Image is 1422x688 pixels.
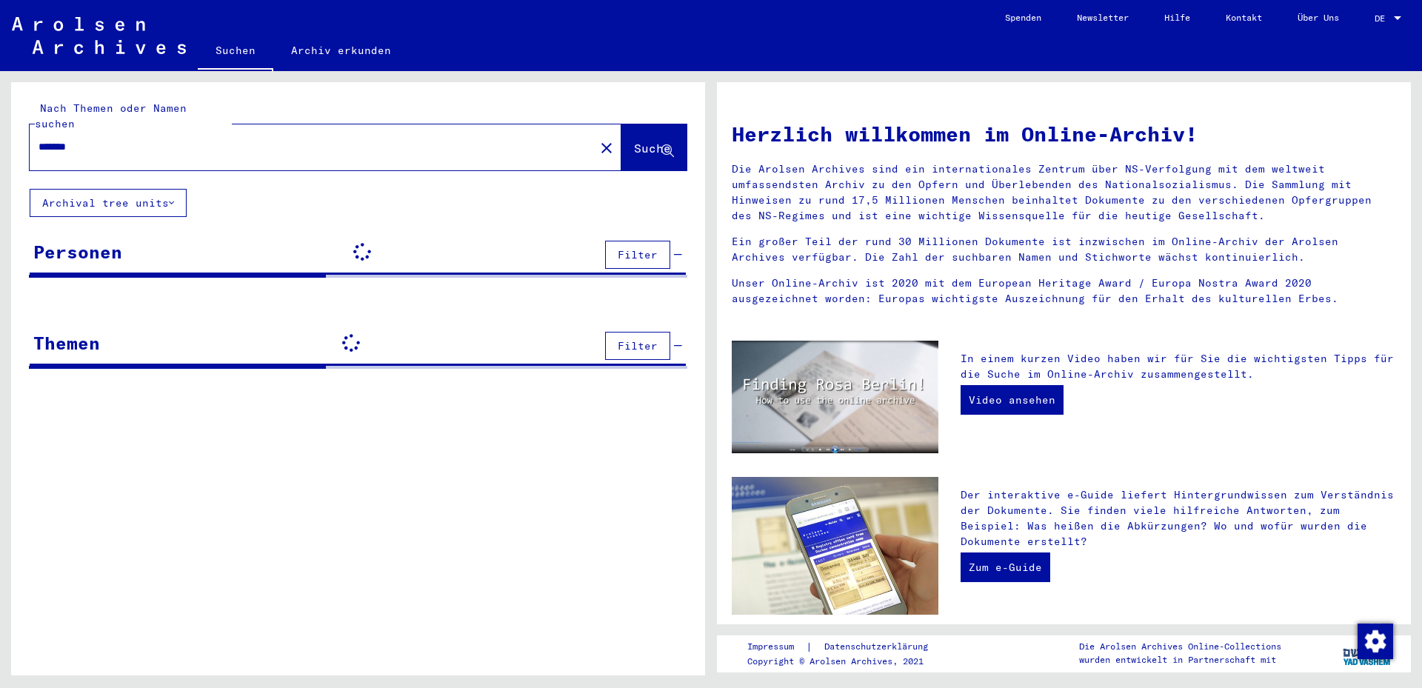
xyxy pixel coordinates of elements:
p: Ein großer Teil der rund 30 Millionen Dokumente ist inzwischen im Online-Archiv der Arolsen Archi... [732,234,1396,265]
button: Suche [621,124,687,170]
span: Filter [618,248,658,261]
h1: Herzlich willkommen im Online-Archiv! [732,118,1396,150]
p: Unser Online-Archiv ist 2020 mit dem European Heritage Award / Europa Nostra Award 2020 ausgezeic... [732,275,1396,307]
span: DE [1375,13,1391,24]
div: | [747,639,946,655]
span: Suche [634,141,671,156]
img: video.jpg [732,341,938,453]
a: Datenschutzerklärung [812,639,946,655]
a: Impressum [747,639,806,655]
button: Archival tree units [30,189,187,217]
mat-label: Nach Themen oder Namen suchen [35,101,187,130]
p: wurden entwickelt in Partnerschaft mit [1079,653,1281,667]
button: Filter [605,332,670,360]
img: yv_logo.png [1340,635,1395,672]
p: Copyright © Arolsen Archives, 2021 [747,655,946,668]
button: Filter [605,241,670,269]
a: Suchen [198,33,273,71]
img: Zustimmung ändern [1358,624,1393,659]
div: Themen [33,330,100,356]
p: Die Arolsen Archives sind ein internationales Zentrum über NS-Verfolgung mit dem weltweit umfasse... [732,161,1396,224]
img: eguide.jpg [732,477,938,615]
p: Die Arolsen Archives Online-Collections [1079,640,1281,653]
mat-icon: close [598,139,615,157]
p: In einem kurzen Video haben wir für Sie die wichtigsten Tipps für die Suche im Online-Archiv zusa... [961,351,1396,382]
span: Filter [618,339,658,353]
a: Zum e-Guide [961,552,1050,582]
div: Personen [33,238,122,265]
p: Der interaktive e-Guide liefert Hintergrundwissen zum Verständnis der Dokumente. Sie finden viele... [961,487,1396,550]
button: Clear [592,133,621,162]
img: Arolsen_neg.svg [12,17,186,54]
a: Archiv erkunden [273,33,409,68]
a: Video ansehen [961,385,1064,415]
